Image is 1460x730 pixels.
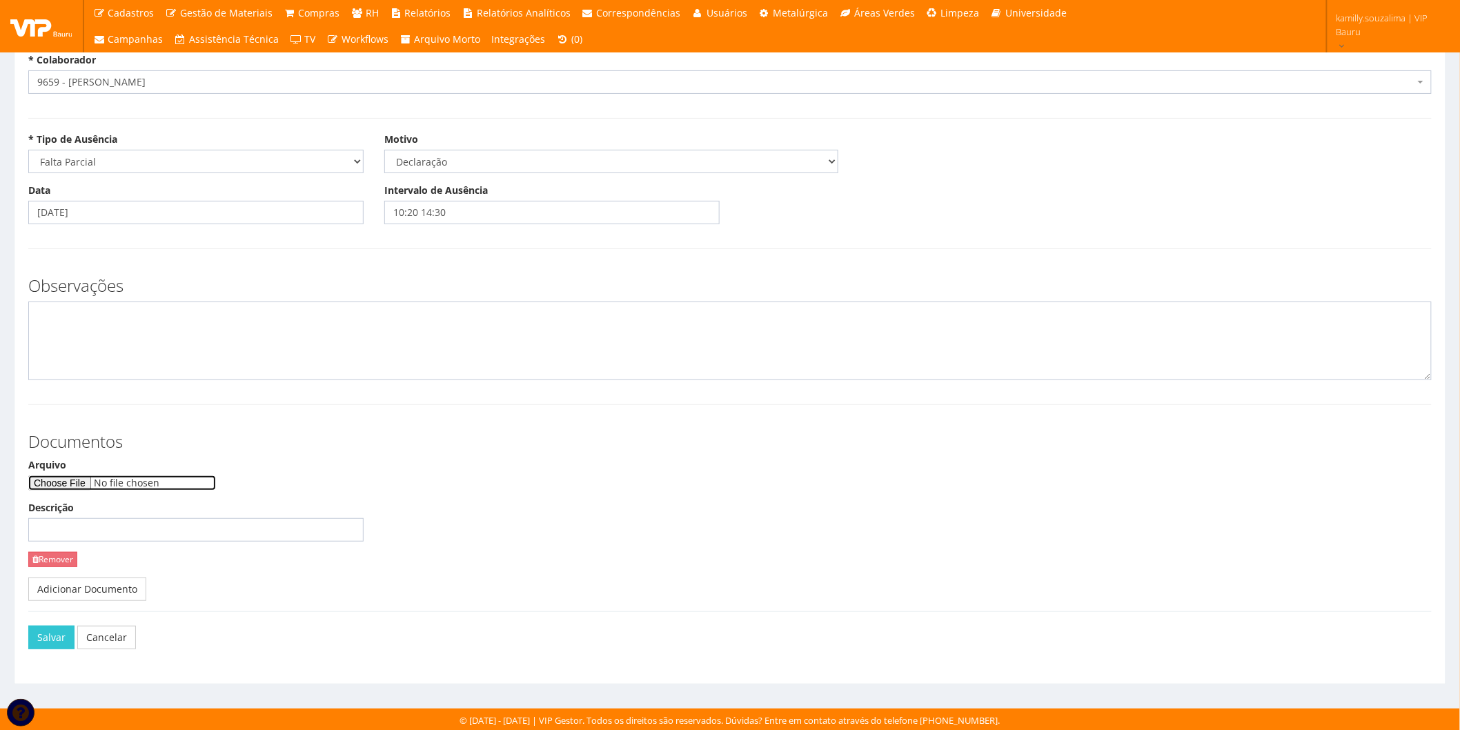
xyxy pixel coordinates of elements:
span: Limpeza [941,6,980,19]
span: (0) [571,32,582,46]
button: Salvar [28,626,75,649]
span: TV [305,32,316,46]
label: Data [28,184,50,197]
span: Áreas Verdes [854,6,915,19]
span: Campanhas [108,32,164,46]
span: Cadastros [108,6,155,19]
div: © [DATE] - [DATE] | VIP Gestor. Todos os direitos são reservados. Dúvidas? Entre em contato atrav... [460,714,1000,727]
a: Remover [28,552,77,566]
span: Compras [299,6,340,19]
span: Integrações [492,32,546,46]
input: __:__ __:__ [384,201,720,224]
a: Adicionar Documento [28,578,146,601]
span: 9659 - FRANCINE CORREIA NUNES [28,70,1432,94]
a: Assistência Técnica [169,26,285,52]
a: Arquivo Morto [394,26,486,52]
label: * Tipo de Ausência [28,132,117,146]
span: Assistência Técnica [189,32,279,46]
a: TV [284,26,322,52]
a: Integrações [486,26,551,52]
span: 9659 - FRANCINE CORREIA NUNES [37,75,1414,89]
span: kamilly.souzalima | VIP Bauru [1336,11,1442,39]
span: Relatórios Analíticos [477,6,571,19]
span: Universidade [1005,6,1067,19]
span: Usuários [707,6,747,19]
span: Metalúrgica [773,6,829,19]
span: Arquivo Morto [415,32,481,46]
span: Gestão de Materiais [180,6,273,19]
label: * Colaborador [28,53,96,67]
span: Correspondências [597,6,681,19]
span: Workflows [342,32,388,46]
a: Campanhas [88,26,169,52]
a: Cancelar [77,626,136,649]
label: Descrição [28,501,74,515]
a: (0) [551,26,589,52]
span: Relatórios [405,6,451,19]
span: RH [366,6,379,19]
label: Arquivo [28,458,66,472]
h3: Observações [28,277,1432,295]
a: Workflows [322,26,395,52]
label: Motivo [384,132,418,146]
label: Intervalo de Ausência [384,184,488,197]
h3: Documentos [28,433,1432,451]
img: logo [10,16,72,37]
